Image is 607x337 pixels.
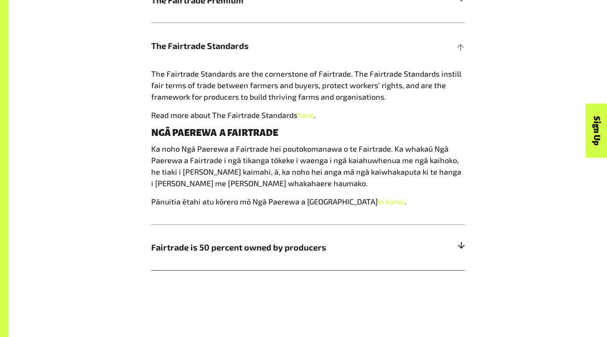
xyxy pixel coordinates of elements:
a: ki konei [378,197,405,206]
span: Read more about The Fairtrade Standards . [151,110,315,120]
span: The Fairtrade Standards are the cornerstone of Fairtrade. The Fairtrade Standards instill fair te... [151,69,461,101]
span: The Fairtrade Standards [151,39,386,52]
span: Fairtrade is 50 percent owned by producers [151,241,386,253]
p: Ka noho Ngā Paerewa a Fairtrade hei poutokomanawa o te Fairtrade. Ka whakaū Ngā Paerewa a Fairtra... [151,143,465,189]
a: here [297,110,314,120]
p: Pānuitia ētahi atu kōrero mō Ngā Paerewa a [GEOGRAPHIC_DATA] . [151,196,465,207]
h4: NGĀ PAEREWA A FAIRTRADE [151,128,465,138]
